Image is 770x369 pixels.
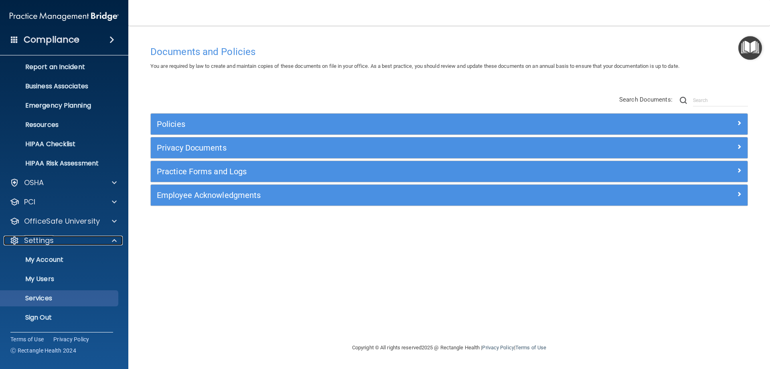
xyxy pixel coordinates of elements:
[5,102,115,110] p: Emergency Planning
[10,178,117,188] a: OSHA
[5,159,115,167] p: HIPAA Risk Assessment
[5,63,115,71] p: Report an Incident
[5,82,115,90] p: Business Associates
[631,312,760,344] iframe: Drift Widget Chat Controller
[5,275,115,283] p: My Users
[24,236,54,245] p: Settings
[619,96,673,103] span: Search Documents:
[157,120,592,128] h5: Policies
[10,335,44,343] a: Terms of Use
[5,294,115,302] p: Services
[5,140,115,148] p: HIPAA Checklist
[24,178,44,188] p: OSHA
[680,97,687,104] img: ic-search.3b580494.png
[157,143,592,152] h5: Privacy Documents
[482,345,514,351] a: Privacy Policy
[10,197,117,207] a: PCI
[10,8,119,24] img: PMB logo
[515,345,546,351] a: Terms of Use
[150,63,679,69] span: You are required by law to create and maintain copies of these documents on file in your office. ...
[157,165,742,178] a: Practice Forms and Logs
[10,236,117,245] a: Settings
[5,314,115,322] p: Sign Out
[5,256,115,264] p: My Account
[157,167,592,176] h5: Practice Forms and Logs
[24,34,79,45] h4: Compliance
[10,347,76,355] span: Ⓒ Rectangle Health 2024
[24,216,100,226] p: OfficeSafe University
[5,121,115,129] p: Resources
[24,197,35,207] p: PCI
[157,189,742,202] a: Employee Acknowledgments
[157,191,592,200] h5: Employee Acknowledgments
[53,335,89,343] a: Privacy Policy
[157,141,742,154] a: Privacy Documents
[157,118,742,130] a: Policies
[10,216,117,226] a: OfficeSafe University
[303,335,596,361] div: Copyright © All rights reserved 2025 @ Rectangle Health | |
[738,36,762,60] button: Open Resource Center
[693,94,748,106] input: Search
[150,47,748,57] h4: Documents and Policies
